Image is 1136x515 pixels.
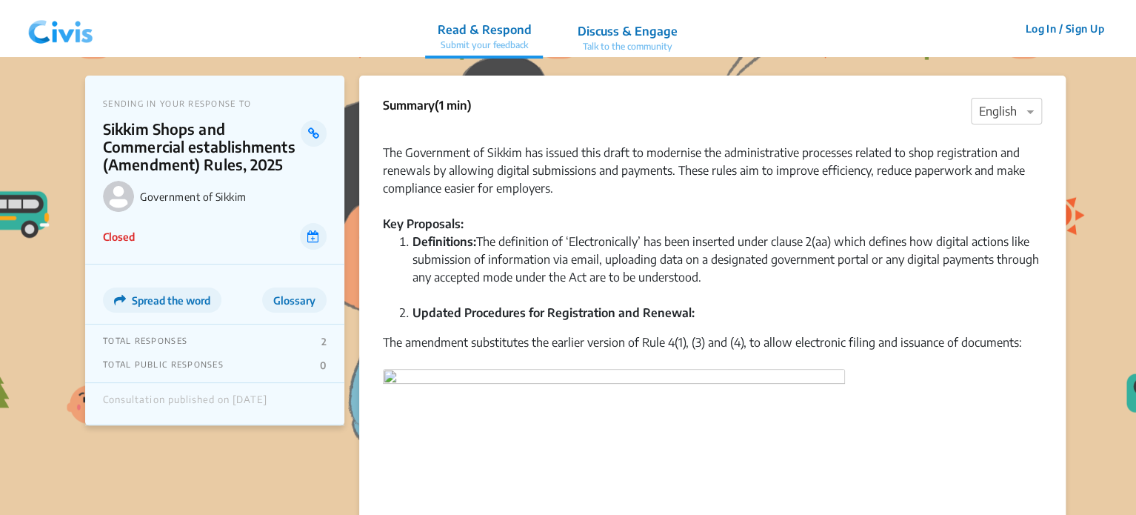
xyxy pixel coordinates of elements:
p: 2 [321,336,327,348]
div: The Government of Sikkim has issued this draft to modernise the administrative processes related ... [383,126,1042,197]
p: Summary [383,96,472,114]
strong: Key Proposals: [383,216,464,231]
p: SENDING IN YOUR RESPONSE TO [103,99,327,108]
p: Talk to the community [577,40,677,53]
p: Read & Respond [437,21,531,39]
span: (1 min) [435,98,472,113]
p: Government of Sikkim [140,190,327,203]
strong: Updated Procedures for Registration and Renewal: [412,305,695,320]
button: Log In / Sign Up [1015,17,1114,40]
p: Submit your feedback [437,39,531,52]
div: Consultation published on [DATE] [103,394,267,413]
strong: Definitions: [412,234,476,249]
p: Sikkim Shops and Commercial establishments (Amendment) Rules, 2025 [103,120,301,173]
p: Closed [103,229,135,245]
button: Spread the word [103,288,221,313]
div: The amendment substitutes the earlier version of Rule 4(1), (3) and (4), to allow electronic fili... [383,333,1042,369]
img: navlogo.png [22,7,99,51]
p: Discuss & Engage [577,22,677,40]
p: TOTAL RESPONSES [103,336,187,348]
p: 0 [320,359,327,371]
img: Government of Sikkim logo [103,181,134,212]
p: TOTAL PUBLIC RESPONSES [103,359,224,371]
span: Glossary [273,294,315,307]
button: Glossary [262,288,327,313]
li: The definition of ‘Electronically’ has been inserted under clause 2(aa) which defines how digital... [412,233,1042,304]
span: Spread the word [132,294,210,307]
